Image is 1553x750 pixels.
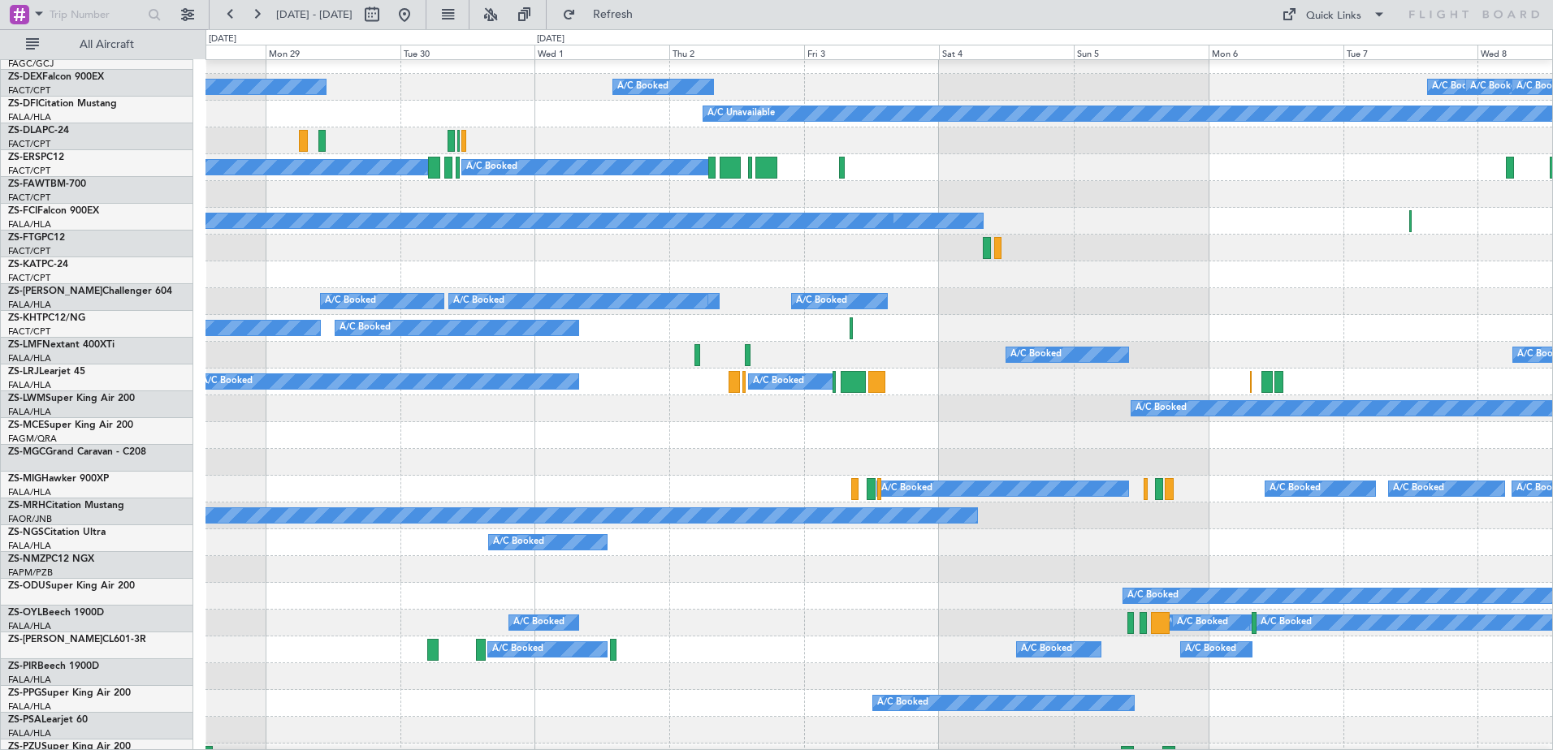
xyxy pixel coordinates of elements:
[8,233,65,243] a: ZS-FTGPC12
[492,637,543,662] div: A/C Booked
[796,289,847,313] div: A/C Booked
[8,126,42,136] span: ZS-DLA
[466,155,517,179] div: A/C Booked
[8,340,115,350] a: ZS-LMFNextant 400XTi
[579,9,647,20] span: Refresh
[8,581,45,591] span: ZS-ODU
[1306,8,1361,24] div: Quick Links
[8,700,51,713] a: FALA/HLA
[1274,2,1394,28] button: Quick Links
[8,287,102,296] span: ZS-[PERSON_NAME]
[1343,45,1478,59] div: Tue 7
[8,299,51,311] a: FALA/HLA
[8,245,50,257] a: FACT/CPT
[18,32,176,58] button: All Aircraft
[8,138,50,150] a: FACT/CPT
[201,369,253,394] div: A/C Booked
[877,691,928,715] div: A/C Booked
[8,260,68,269] a: ZS-KATPC-24
[8,447,45,457] span: ZS-MGC
[8,635,102,644] span: ZS-[PERSON_NAME]
[8,513,52,525] a: FAOR/JNB
[8,662,99,671] a: ZS-PIRBeech 1900D
[8,447,146,457] a: ZS-MGCGrand Caravan - C208
[8,179,45,189] span: ZS-FAW
[8,84,50,97] a: FACT/CPT
[8,367,85,377] a: ZS-LRJLearjet 45
[209,32,236,46] div: [DATE]
[8,72,104,82] a: ZS-DEXFalcon 900EX
[453,289,504,313] div: A/C Booked
[8,688,131,698] a: ZS-PPGSuper King Air 200
[8,379,51,391] a: FALA/HLA
[8,272,50,284] a: FACT/CPT
[1270,476,1321,501] div: A/C Booked
[1185,637,1236,662] div: A/C Booked
[8,325,50,338] a: FACT/CPT
[8,394,45,403] span: ZS-LWM
[8,635,146,644] a: ZS-[PERSON_NAME]CL601-3R
[8,165,50,177] a: FACT/CPT
[8,528,106,537] a: ZS-NGSCitation Ultra
[8,688,41,698] span: ZS-PPG
[669,45,804,59] div: Thu 2
[1127,584,1179,608] div: A/C Booked
[1010,343,1062,367] div: A/C Booked
[1393,476,1444,501] div: A/C Booked
[8,394,135,403] a: ZS-LWMSuper King Air 200
[8,367,39,377] span: ZS-LRJ
[804,45,939,59] div: Fri 3
[8,420,133,430] a: ZS-MCESuper King Air 200
[8,313,42,323] span: ZS-KHT
[537,32,565,46] div: [DATE]
[707,101,775,126] div: A/C Unavailable
[8,58,54,70] a: FAGC/GCJ
[8,620,51,632] a: FALA/HLA
[8,433,57,445] a: FAGM/QRA
[276,7,353,22] span: [DATE] - [DATE]
[8,111,51,123] a: FALA/HLA
[1261,610,1312,635] div: A/C Booked
[8,260,41,269] span: ZS-KAT
[400,45,535,59] div: Tue 30
[617,75,668,99] div: A/C Booked
[8,554,94,564] a: ZS-NMZPC12 NGX
[8,567,53,579] a: FAPM/PZB
[8,608,42,618] span: ZS-OYL
[8,233,41,243] span: ZS-FTG
[1432,75,1483,99] div: A/C Booked
[42,39,171,50] span: All Aircraft
[8,474,109,484] a: ZS-MIGHawker 900XP
[513,610,565,635] div: A/C Booked
[8,608,104,618] a: ZS-OYLBeech 1900D
[8,674,51,686] a: FALA/HLA
[555,2,652,28] button: Refresh
[534,45,669,59] div: Wed 1
[8,99,38,109] span: ZS-DFI
[8,501,124,511] a: ZS-MRHCitation Mustang
[8,352,51,364] a: FALA/HLA
[8,153,64,162] a: ZS-ERSPC12
[8,486,51,498] a: FALA/HLA
[8,501,45,511] span: ZS-MRH
[8,662,37,671] span: ZS-PIR
[8,715,41,725] span: ZS-PSA
[8,206,99,216] a: ZS-FCIFalcon 900EX
[8,126,69,136] a: ZS-DLAPC-24
[8,554,45,564] span: ZS-NMZ
[8,727,51,739] a: FALA/HLA
[8,581,135,591] a: ZS-ODUSuper King Air 200
[266,45,400,59] div: Mon 29
[8,218,51,231] a: FALA/HLA
[8,313,85,323] a: ZS-KHTPC12/NG
[1209,45,1343,59] div: Mon 6
[8,340,42,350] span: ZS-LMF
[1136,396,1187,420] div: A/C Booked
[340,316,391,340] div: A/C Booked
[8,99,117,109] a: ZS-DFICitation Mustang
[8,192,50,204] a: FACT/CPT
[493,530,544,554] div: A/C Booked
[8,528,44,537] span: ZS-NGS
[753,369,804,394] div: A/C Booked
[1074,45,1209,59] div: Sun 5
